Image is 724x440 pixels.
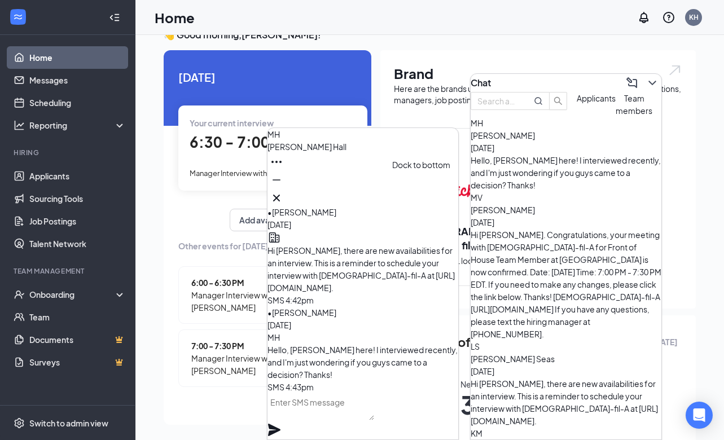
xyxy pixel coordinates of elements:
[191,340,335,352] span: 7:00 - 7:30 PM
[190,133,295,151] span: 6:30 - 7:00 PM
[29,289,116,300] div: Onboarding
[637,11,651,24] svg: Notifications
[29,306,126,328] a: Team
[14,148,124,157] div: Hiring
[267,219,291,230] span: [DATE]
[625,76,639,90] svg: ComposeMessage
[190,169,328,178] span: Manager Interview with [PERSON_NAME]
[471,143,494,153] span: [DATE]
[686,402,713,429] div: Open Intercom Messenger
[394,83,682,105] div: Here are the brands under this account. Click into a brand to see your locations, managers, job p...
[662,11,675,24] svg: QuestionInfo
[267,231,281,244] svg: Company
[109,12,120,23] svg: Collapse
[471,191,661,204] div: MV
[471,117,661,129] div: MH
[29,69,126,91] a: Messages
[267,307,336,318] span: • [PERSON_NAME]
[267,171,286,189] button: Minimize
[471,228,661,340] div: Hi [PERSON_NAME]. Congratulations, your meeting with [DEMOGRAPHIC_DATA]-fil-A for Front of House ...
[267,320,291,330] span: [DATE]
[267,423,281,437] svg: Plane
[471,154,661,191] div: Hello, [PERSON_NAME] here! I interviewed recently, and I'm just wondering if you guys came to a d...
[394,64,682,83] h1: Brand
[190,118,274,128] span: Your current interview
[460,379,524,390] div: New applications
[29,351,126,373] a: SurveysCrown
[191,352,335,377] span: Manager Interview with [PERSON_NAME]
[267,207,336,217] span: • [PERSON_NAME]
[14,417,25,429] svg: Settings
[550,96,567,105] span: search
[29,187,126,210] a: Sourcing Tools
[155,8,195,27] h1: Home
[14,266,124,276] div: Team Management
[392,159,450,171] div: Dock to bottom
[29,120,126,131] div: Reporting
[267,189,286,207] button: Cross
[267,245,455,293] span: Hi [PERSON_NAME], there are new availabilities for an interview. This is a reminder to schedule y...
[12,11,24,23] svg: WorkstreamLogo
[471,205,535,215] span: [PERSON_NAME]
[29,46,126,69] a: Home
[267,142,346,152] span: [PERSON_NAME] Hall
[549,92,567,110] button: search
[267,381,458,393] div: SMS 4:43pm
[29,232,126,255] a: Talent Network
[668,64,682,77] img: open.6027fd2a22e1237b5b06.svg
[689,12,699,22] div: KH
[29,210,126,232] a: Job Postings
[267,128,458,140] div: MH
[270,155,283,169] svg: Ellipses
[471,217,494,227] span: [DATE]
[29,165,126,187] a: Applicants
[616,93,652,116] span: Team members
[471,340,661,353] div: LS
[191,289,335,314] span: Manager Interview with [PERSON_NAME]
[178,68,357,86] span: [DATE]
[14,289,25,300] svg: UserCheck
[577,93,616,103] span: Applicants
[398,332,530,352] span: Summary of last week
[471,427,661,439] div: KM
[471,366,494,376] span: [DATE]
[267,153,286,171] button: Ellipses
[534,96,543,105] svg: MagnifyingGlass
[29,417,108,429] div: Switch to admin view
[29,91,126,114] a: Scheduling
[178,240,357,252] span: Other events for [DATE]
[270,191,283,205] svg: Cross
[267,294,458,306] div: SMS 4:42pm
[164,29,696,41] h3: 👋 Good morning, [PERSON_NAME] !
[267,345,458,380] span: Hello, [PERSON_NAME] here! I interviewed recently, and I'm just wondering if you guys came to a d...
[270,173,283,187] svg: Minimize
[267,331,458,344] div: MH
[623,74,641,92] button: ComposeMessage
[643,74,661,92] button: ChevronDown
[29,328,126,351] a: DocumentsCrown
[471,130,535,140] span: [PERSON_NAME]
[477,95,518,107] input: Search applicant
[471,377,661,427] div: Hi [PERSON_NAME], there are new availabilities for an interview. This is a reminder to schedule y...
[191,276,335,289] span: 6:00 - 6:30 PM
[14,120,25,131] svg: Analysis
[646,76,659,90] svg: ChevronDown
[460,394,524,415] span: 37
[471,354,555,364] span: [PERSON_NAME] Seas
[471,77,491,89] h3: Chat
[230,209,305,231] button: Add availability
